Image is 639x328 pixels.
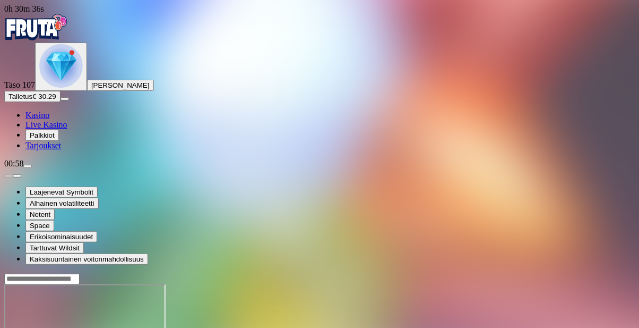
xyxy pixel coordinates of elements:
[25,130,59,141] button: Palkkiot
[91,81,150,89] span: [PERSON_NAME]
[4,33,68,42] a: Fruta
[25,187,98,198] button: Laajenevat Symbolit
[4,4,44,13] span: user session time
[35,43,87,91] button: level unlocked
[25,231,97,242] button: Erikoisominaisuudet
[4,111,635,150] nav: Main menu
[30,222,50,230] span: Space
[30,188,93,196] span: Laajenevat Symbolit
[87,80,154,91] button: [PERSON_NAME]
[4,14,68,40] img: Fruta
[25,254,148,265] button: Kaksisuuntainen voitonmahdollisuus
[13,174,21,178] button: next slide
[4,274,80,284] input: Search
[4,159,23,168] span: 00:58
[4,174,13,178] button: prev slide
[4,14,635,150] nav: Primary
[30,131,55,139] span: Palkkiot
[25,120,67,129] a: Live Kasino
[25,141,61,150] a: Tarjoukset
[30,244,80,252] span: Tarttuvat Wildsit
[39,44,83,88] img: level unlocked
[25,111,49,120] a: Kasino
[25,209,55,220] button: Netent
[30,255,144,263] span: Kaksisuuntainen voitonmahdollisuus
[30,211,50,218] span: Netent
[30,233,93,241] span: Erikoisominaisuudet
[23,165,32,168] button: menu
[30,199,94,207] span: Alhainen volatiliteetti
[8,92,32,100] span: Talletus
[32,92,56,100] span: € 30.29
[4,80,35,89] span: Taso 107
[25,198,99,209] button: Alhainen volatiliteetti
[4,91,61,102] button: Talletusplus icon€ 30.29
[25,220,54,231] button: Space
[61,97,69,100] button: menu
[25,242,84,254] button: Tarttuvat Wildsit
